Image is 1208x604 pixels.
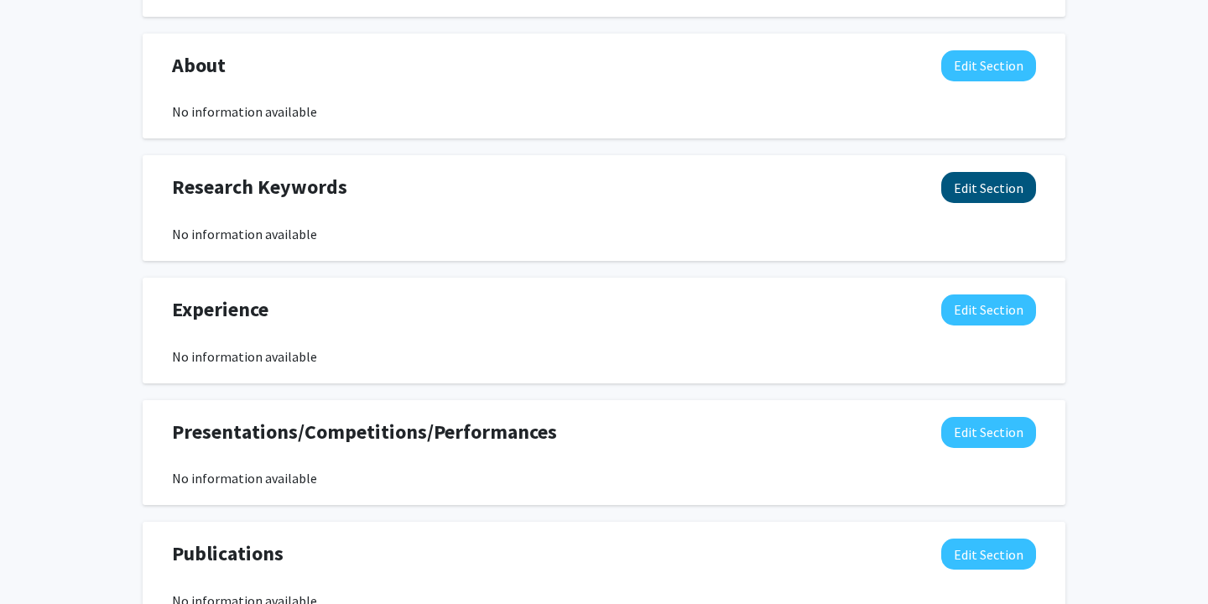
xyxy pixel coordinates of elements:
button: Edit About [941,50,1036,81]
button: Edit Publications [941,539,1036,570]
div: No information available [172,468,1036,488]
span: Research Keywords [172,172,347,202]
button: Edit Experience [941,294,1036,325]
span: About [172,50,226,81]
button: Edit Presentations/Competitions/Performances [941,417,1036,448]
iframe: Chat [13,528,71,591]
button: Edit Research Keywords [941,172,1036,203]
div: No information available [172,102,1036,122]
span: Presentations/Competitions/Performances [172,417,557,447]
span: Publications [172,539,284,569]
div: No information available [172,224,1036,244]
div: No information available [172,346,1036,367]
span: Experience [172,294,268,325]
